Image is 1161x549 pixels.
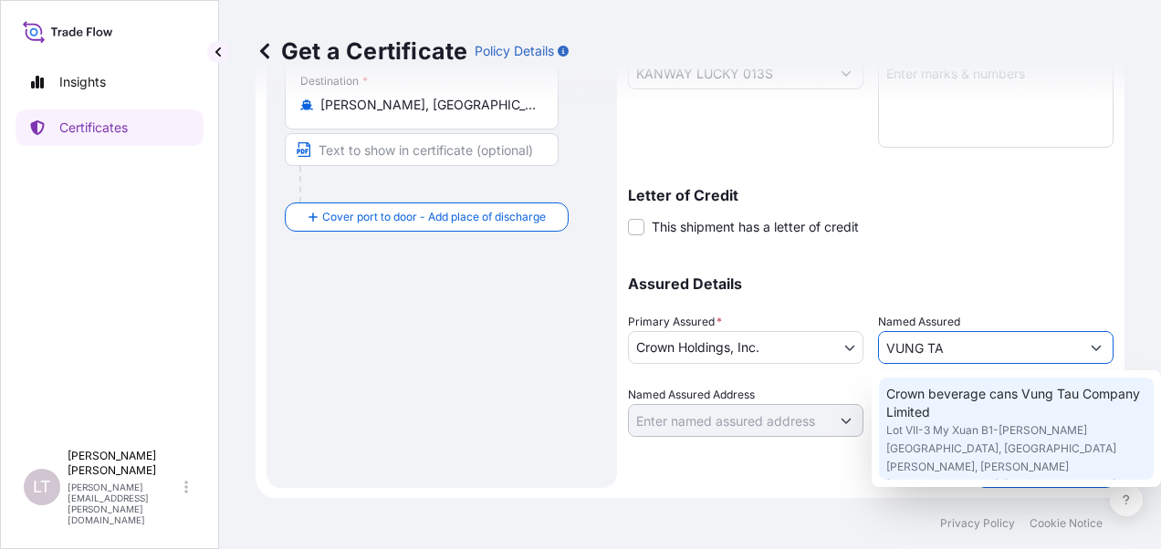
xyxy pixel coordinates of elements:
p: Cookie Notice [1030,516,1103,531]
p: Policy Details [475,42,554,60]
span: Crown beverage cans Vung Tau Company Limited [886,385,1146,421]
span: Primary Assured [628,313,722,331]
p: Assured Details [628,276,1114,291]
p: [PERSON_NAME] [PERSON_NAME] [68,449,181,478]
span: This shipment has a letter of credit [652,218,859,236]
button: Show suggestions [1080,331,1113,364]
span: Cover port to door - Add place of discharge [322,208,546,226]
span: Lot VII-3 My Xuan B1-[PERSON_NAME][GEOGRAPHIC_DATA], [GEOGRAPHIC_DATA][PERSON_NAME], [PERSON_NAME... [886,421,1146,494]
p: Letter of Credit [628,188,1114,202]
label: Named Assured [878,313,960,331]
input: Named Assured Address [629,404,830,437]
input: Destination [320,96,536,114]
button: Show suggestions [830,404,863,437]
span: LT [33,478,51,496]
div: Suggestions [879,378,1154,502]
p: Get a Certificate [256,36,467,66]
label: Named Assured Address [628,386,755,404]
p: Privacy Policy [940,516,1015,531]
p: Insights [59,73,106,91]
p: [PERSON_NAME][EMAIL_ADDRESS][PERSON_NAME][DOMAIN_NAME] [68,482,181,525]
input: Text to appear on certificate [285,133,559,166]
input: Assured Name [879,331,1080,364]
p: Certificates [59,119,128,137]
span: Crown Holdings, Inc. [636,338,759,357]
